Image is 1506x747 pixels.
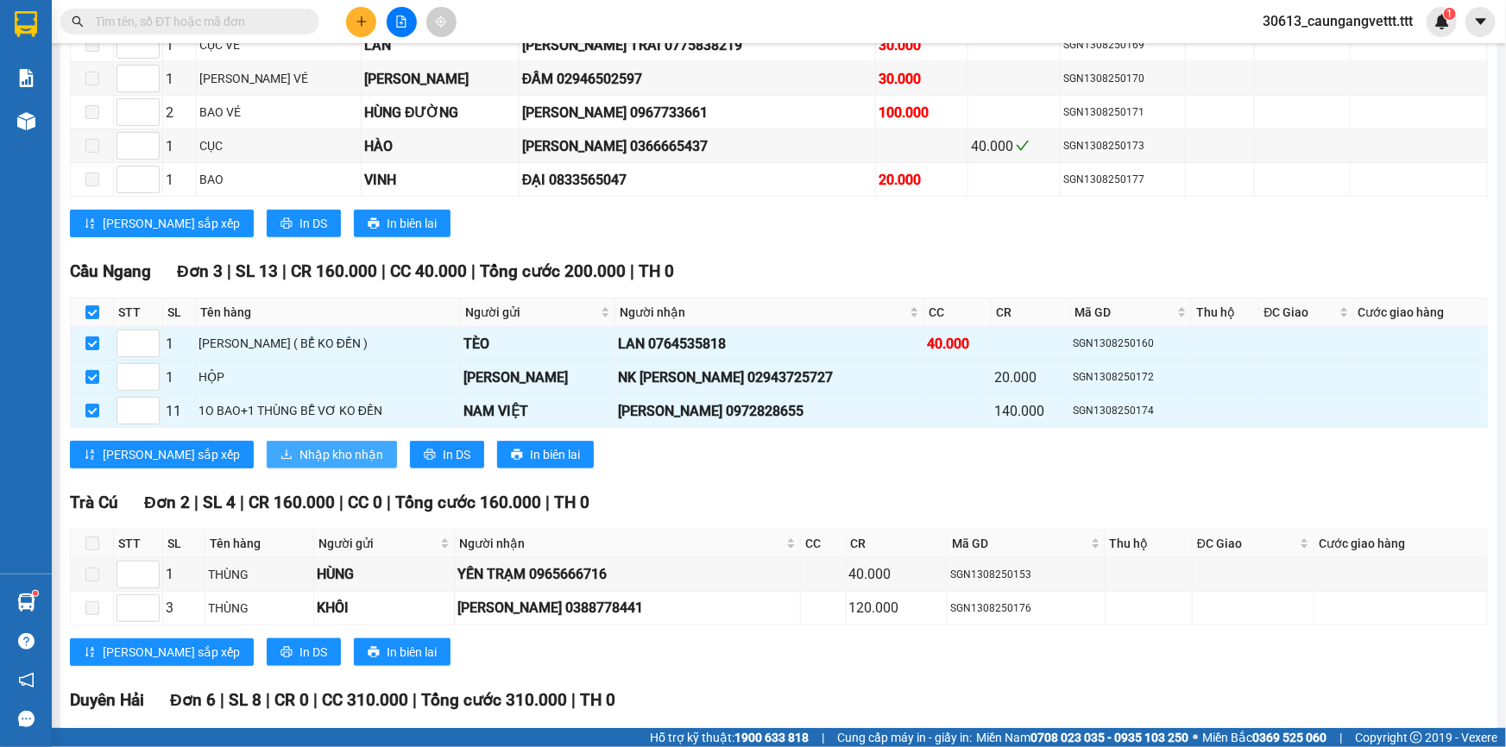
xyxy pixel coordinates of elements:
[280,646,293,660] span: printer
[229,690,262,710] span: SL 8
[426,7,457,37] button: aim
[387,214,437,233] span: In biên lai
[1339,728,1342,747] span: |
[205,530,315,558] th: Tên hàng
[348,493,382,512] span: CC 0
[948,558,1106,592] td: SGN1308250153
[299,445,383,464] span: Nhập kho nhận
[166,135,193,157] div: 1
[927,333,988,355] div: 40.000
[618,400,921,422] div: [PERSON_NAME] 0972828655
[457,597,797,618] div: [PERSON_NAME] 0388778441
[1473,14,1489,29] span: caret-down
[199,69,358,88] div: [PERSON_NAME] VÉ
[33,591,38,596] sup: 1
[166,169,193,191] div: 1
[13,110,40,129] span: CR :
[364,102,516,123] div: HÙNG ĐƯỜNG
[84,217,96,231] span: sort-ascending
[522,68,873,90] div: ĐẦM 02946502597
[84,646,96,660] span: sort-ascending
[1073,369,1188,386] div: SGN1308250172
[994,367,1067,388] div: 20.000
[413,690,417,710] span: |
[112,53,287,74] div: TRUNG
[387,643,437,662] span: In biên lai
[1197,534,1296,553] span: ĐC Giao
[847,530,948,558] th: CR
[463,367,612,388] div: [PERSON_NAME]
[249,493,335,512] span: CR 160.000
[322,690,408,710] span: CC 310.000
[199,136,358,155] div: CỤC
[395,16,407,28] span: file-add
[17,112,35,130] img: warehouse-icon
[170,690,216,710] span: Đơn 6
[387,7,417,37] button: file-add
[227,261,231,281] span: |
[144,493,190,512] span: Đơn 2
[199,35,358,54] div: CỤC VÉ
[837,728,972,747] span: Cung cấp máy in - giấy in:
[70,441,254,468] button: sort-ascending[PERSON_NAME] sắp xếp
[522,135,873,157] div: [PERSON_NAME] 0366665437
[620,303,906,322] span: Người nhận
[339,493,343,512] span: |
[1061,129,1185,163] td: SGN1308250173
[198,334,458,353] div: [PERSON_NAME] ( BỂ KO ĐỀN )
[522,169,873,191] div: ĐẠI 0833565047
[1073,403,1188,419] div: SGN1308250174
[522,102,873,123] div: [PERSON_NAME] 0967733661
[1061,62,1185,96] td: SGN1308250170
[112,74,287,98] div: 0522001684
[554,493,589,512] span: TH 0
[163,530,205,558] th: SL
[280,449,293,462] span: download
[471,261,476,281] span: |
[463,400,612,422] div: NAM VIỆT
[236,261,278,281] span: SL 13
[545,493,550,512] span: |
[166,68,193,90] div: 1
[114,530,163,558] th: STT
[103,445,240,464] span: [PERSON_NAME] sắp xếp
[1061,96,1185,129] td: SGN1308250171
[166,367,192,388] div: 1
[530,445,580,464] span: In biên lai
[203,493,236,512] span: SL 4
[346,7,376,37] button: plus
[459,534,783,553] span: Người nhận
[950,600,1102,617] div: SGN1308250176
[166,563,202,585] div: 1
[976,728,1188,747] span: Miền Nam
[112,15,154,33] span: Nhận:
[364,35,516,56] div: LAN
[1434,14,1450,29] img: icon-new-feature
[280,217,293,231] span: printer
[1063,37,1181,53] div: SGN1308250169
[103,643,240,662] span: [PERSON_NAME] sắp xếp
[317,563,451,585] div: HÙNG
[924,298,992,327] th: CC
[17,69,35,87] img: solution-icon
[266,690,270,710] span: |
[879,68,965,90] div: 30.000
[421,690,567,710] span: Tổng cước 310.000
[457,563,797,585] div: YẾN TRẠM 0965666716
[313,690,318,710] span: |
[971,135,1057,157] div: 40.000
[354,638,451,666] button: printerIn biên lai
[368,217,380,231] span: printer
[1202,728,1326,747] span: Miền Bắc
[1063,71,1181,87] div: SGN1308250170
[390,261,467,281] span: CC 40.000
[267,441,397,468] button: downloadNhập kho nhận
[650,728,809,747] span: Hỗ trợ kỹ thuật:
[354,210,451,237] button: printerIn biên lai
[849,563,945,585] div: 40.000
[18,633,35,650] span: question-circle
[879,102,965,123] div: 100.000
[114,298,163,327] th: STT
[318,534,437,553] span: Người gửi
[166,597,202,618] div: 3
